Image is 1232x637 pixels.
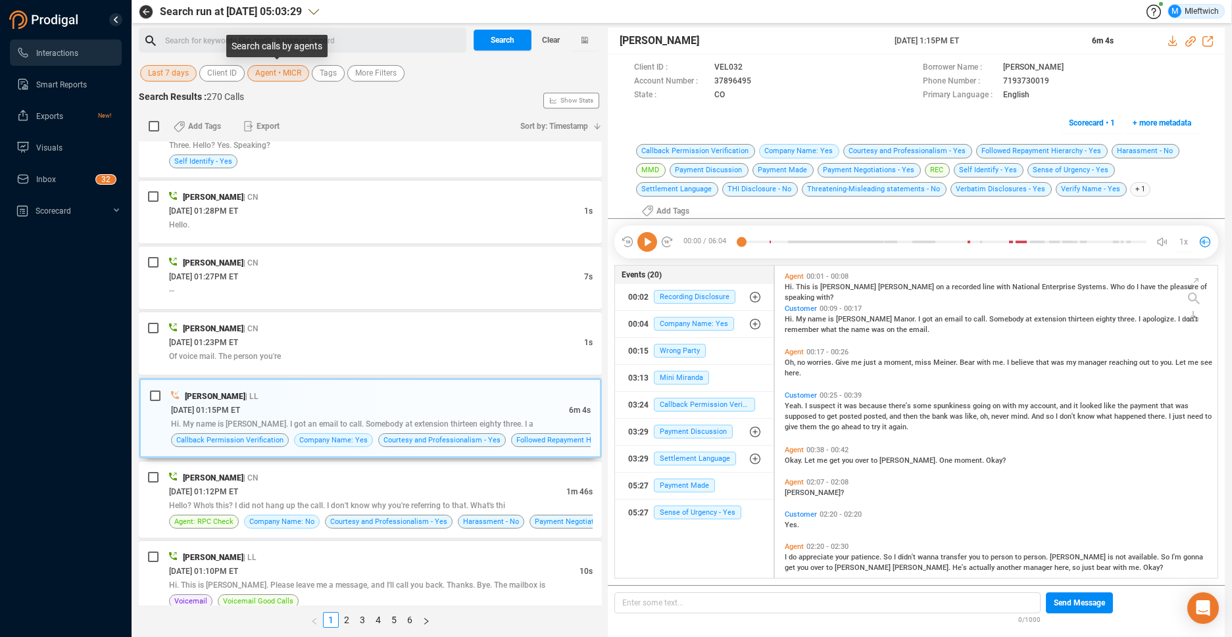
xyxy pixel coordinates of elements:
span: thirteen [1068,315,1096,323]
span: what [821,325,839,334]
span: don't [1182,315,1198,323]
span: my [1018,402,1030,410]
img: prodigal-logo [9,11,82,29]
button: 05:27Sense of Urgency - Yes [615,500,774,526]
span: believe [1011,358,1036,367]
a: ExportsNew! [16,103,111,129]
span: Three. Hello? Yes. Speaking? [169,141,270,150]
span: This [796,283,812,291]
span: Show Stats [560,22,593,179]
span: ahead [841,423,863,431]
span: [PERSON_NAME] [183,258,243,268]
span: Add Tags [656,201,689,222]
span: I [1137,283,1141,291]
span: have [1141,283,1158,291]
span: -- [169,286,174,295]
span: name [851,325,872,334]
span: a [946,283,952,291]
span: [PERSON_NAME] [836,315,894,323]
span: Let [804,456,817,465]
span: | LL [245,392,259,401]
span: do [1127,283,1137,291]
div: [PERSON_NAME]| CN[DATE] 01:12PM ET1m 46sHello? Who's this? I did not hang up the call. I don't kn... [139,461,602,538]
button: Add Tags [634,201,697,222]
p: 3 [101,175,106,188]
span: Oh, [785,358,797,367]
span: 7s [584,272,593,281]
div: [PERSON_NAME]| CN[DATE] 01:28PM ET1sHello. [139,181,602,243]
span: to [863,423,872,431]
span: is [828,315,836,323]
span: suspect [809,402,837,410]
span: need [1187,412,1205,421]
span: 1x [1179,231,1188,252]
span: [DATE] 01:12PM ET [169,487,238,496]
span: Give [835,358,851,367]
button: 05:27Payment Made [615,473,774,499]
span: Mini Miranda [654,371,709,385]
span: speaking [785,293,816,302]
span: appreciate [799,553,835,561]
span: So [883,553,894,561]
li: Smart Reports [10,71,122,97]
span: Exports [36,112,63,121]
span: | CN [243,258,259,268]
span: call. [973,315,989,323]
span: my [1066,358,1078,367]
span: [DATE] 01:28PM ET [169,206,238,216]
span: Okay. [785,456,804,465]
span: me [817,456,829,465]
span: Yeah. [785,402,805,410]
span: payment [1130,402,1160,410]
div: [PERSON_NAME]| LL[DATE] 01:10PM ET10sHi. This is [PERSON_NAME]. Please leave me a message, and I'... [139,541,602,617]
span: that [1036,358,1051,367]
span: miss [915,358,933,367]
span: email [945,315,965,323]
li: Interactions [10,39,122,66]
span: [DATE] 01:27PM ET [169,272,238,281]
span: name [808,315,828,323]
button: 03:13Mini Miranda [615,365,774,391]
span: out [1139,358,1152,367]
span: it [837,402,844,410]
span: know [1077,412,1096,421]
span: is [1108,553,1116,561]
a: Visuals [16,134,111,160]
span: you [969,553,982,561]
span: moment. [954,456,986,465]
button: Show Stats [543,93,599,108]
span: because [859,402,889,410]
span: so [1046,412,1056,421]
span: going [973,402,993,410]
button: 03:29Settlement Language [615,446,774,472]
span: person. [1023,553,1050,561]
span: Search [491,30,514,51]
span: me [851,358,864,367]
span: Hi. [785,283,796,291]
span: posted, [864,412,889,421]
span: the [1158,283,1170,291]
span: Harassment - No [463,515,519,528]
span: Hi. My name is [PERSON_NAME]. I got an email to call. Somebody at extension thirteen eighty three... [171,419,533,429]
span: was [1051,358,1066,367]
span: a [878,358,884,367]
button: Sort by: Timestamp [512,116,602,137]
span: with [977,358,993,367]
span: at [1025,315,1034,323]
li: Exports [10,103,122,129]
div: 05:27 [628,475,649,496]
span: and [889,412,903,421]
span: [PERSON_NAME] [183,473,243,483]
li: Visuals [10,134,122,160]
span: Agent • MICR [255,65,301,82]
span: with? [816,293,833,302]
span: Add Tags [188,116,221,137]
span: Payment Discussion [654,425,733,438]
button: Agent • MICR [247,65,309,82]
span: Let [1175,358,1188,367]
span: I [785,553,789,561]
span: Company Name: Yes [654,317,734,331]
span: account, [1030,402,1060,410]
span: you [842,456,855,465]
span: Company Name: Yes [299,434,368,446]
